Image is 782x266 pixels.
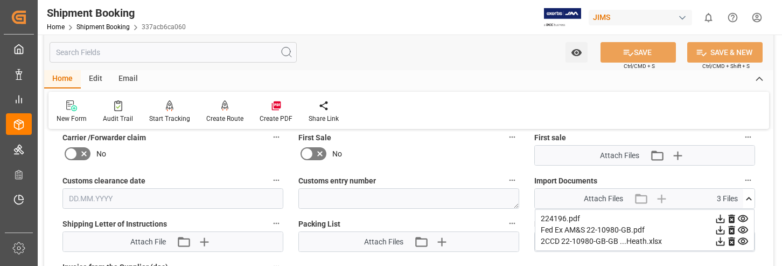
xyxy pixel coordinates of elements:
button: Import Documents [741,173,755,187]
button: Customs entry number [505,173,519,187]
input: Search Fields [50,42,297,63]
span: No [332,148,342,160]
button: Customs clearance date [269,173,283,187]
span: First sale [534,132,566,144]
div: New Form [57,114,87,124]
button: Carrier /Forwarder claim [269,130,283,144]
span: Attach Files [584,193,623,204]
a: Shipment Booking [76,23,130,31]
div: Start Tracking [149,114,190,124]
span: Import Documents [534,175,597,187]
div: Shipment Booking [47,5,186,21]
span: Customs clearance date [62,175,145,187]
span: Customs entry number [298,175,376,187]
span: Shipping Letter of Instructions [62,219,167,230]
div: Fed Ex AM&S 22-10980-GB.pdf [541,224,749,236]
button: First sale [741,130,755,144]
span: Ctrl/CMD + Shift + S [702,62,750,70]
div: Email [110,70,146,88]
button: SAVE & NEW [687,42,763,63]
button: Packing List [505,216,519,230]
span: 3 Files [717,193,738,204]
button: Help Center [721,5,745,30]
span: Master [PERSON_NAME] of Lading (doc) [534,219,672,230]
div: JIMS [589,10,692,25]
div: Home [44,70,81,88]
div: 2CCD 22-10980-GB-GB ...Heath.xlsx [541,236,749,247]
button: JIMS [589,7,696,28]
button: open menu [565,42,588,63]
span: Packing List [298,219,340,230]
span: Ctrl/CMD + S [624,62,655,70]
span: First Sale [298,132,331,144]
span: Attach Files [364,236,403,248]
div: 224196.pdf [541,213,749,224]
div: Share Link [309,114,339,124]
input: DD.MM.YYYY [62,188,283,209]
button: SAVE [601,42,676,63]
div: Create PDF [260,114,292,124]
a: Home [47,23,65,31]
button: show 0 new notifications [696,5,721,30]
span: Attach File [130,236,166,248]
div: Audit Trail [103,114,133,124]
span: Carrier /Forwarder claim [62,132,146,144]
button: First Sale [505,130,519,144]
div: Create Route [206,114,243,124]
button: Shipping Letter of Instructions [269,216,283,230]
span: No [96,148,106,160]
img: Exertis%20JAM%20-%20Email%20Logo.jpg_1722504956.jpg [544,8,581,27]
div: Edit [81,70,110,88]
span: Attach Files [600,150,639,161]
